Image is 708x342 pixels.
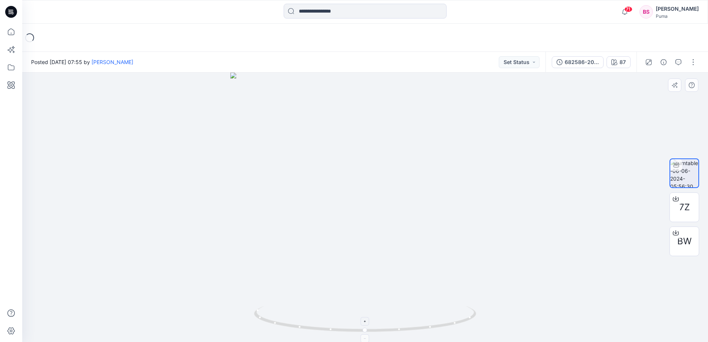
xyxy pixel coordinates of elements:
div: 87 [619,58,626,66]
div: [PERSON_NAME] [656,4,699,13]
img: turntable-06-06-2024-05:56:30 [670,159,698,187]
button: Details [658,56,669,68]
button: 87 [607,56,631,68]
span: 71 [624,6,632,12]
a: [PERSON_NAME] [91,59,133,65]
div: BS [639,5,653,19]
span: 7Z [679,201,690,214]
span: Posted [DATE] 07:55 by [31,58,133,66]
button: 682586-20230605 [552,56,604,68]
div: 682586-20230605 [565,58,599,66]
span: BW [677,235,692,248]
div: Puma [656,13,699,19]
